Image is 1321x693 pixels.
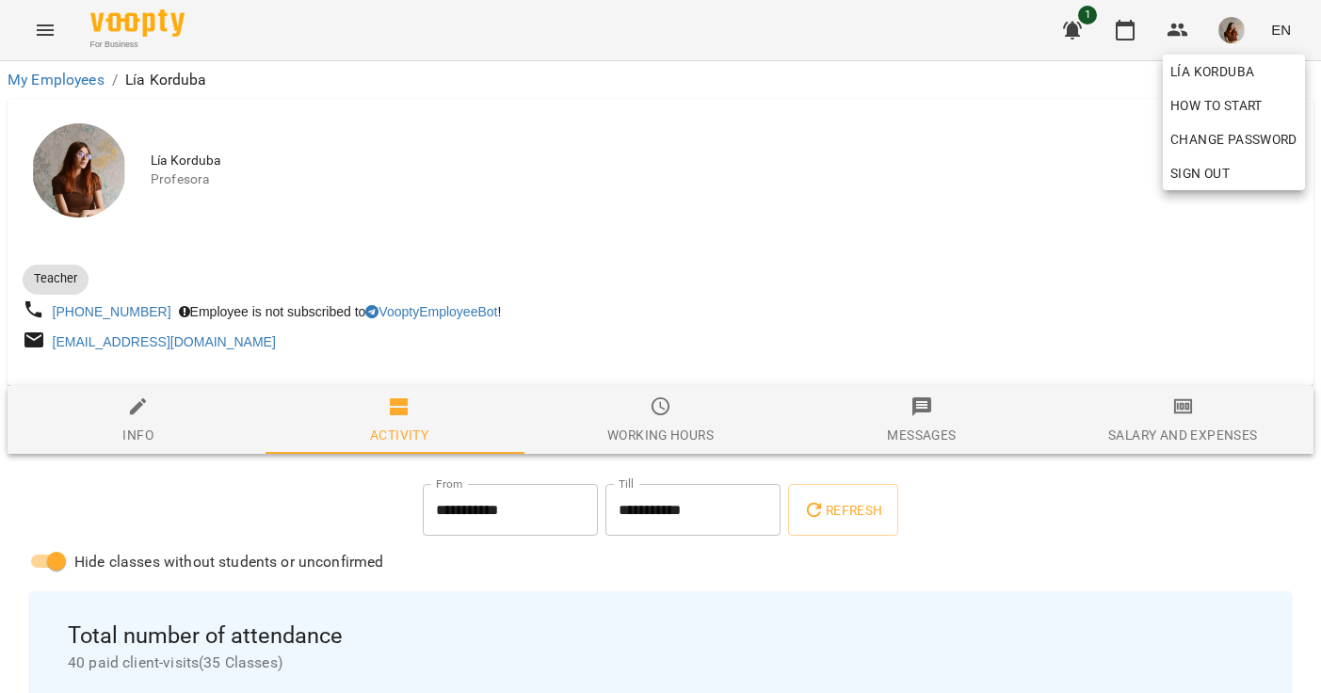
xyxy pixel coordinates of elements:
[1163,55,1305,89] a: Lía Korduba
[1163,156,1305,190] button: Sign Out
[1163,89,1270,122] a: How to start
[1170,128,1297,151] span: Change Password
[1170,162,1230,185] span: Sign Out
[1170,60,1297,83] span: Lía Korduba
[1163,122,1305,156] a: Change Password
[1170,94,1263,117] span: How to start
